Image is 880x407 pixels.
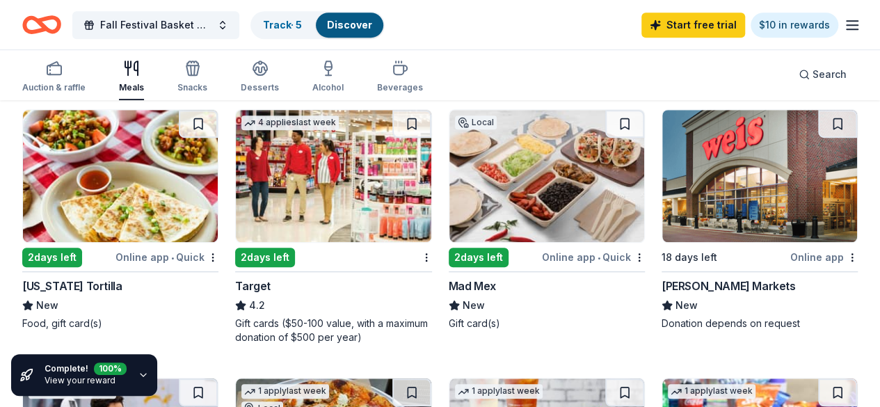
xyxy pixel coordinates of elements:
[790,248,858,266] div: Online app
[235,317,431,344] div: Gift cards ($50-100 value, with a maximum donation of $500 per year)
[449,110,644,242] img: Image for Mad Mex
[72,11,239,39] button: Fall Festival Basket Raffle
[312,54,344,100] button: Alcohol
[241,82,279,93] div: Desserts
[449,109,645,330] a: Image for Mad MexLocal2days leftOnline app•QuickMad MexNewGift card(s)
[263,19,302,31] a: Track· 5
[662,278,796,294] div: [PERSON_NAME] Markets
[449,248,509,267] div: 2 days left
[675,297,698,314] span: New
[235,278,271,294] div: Target
[236,110,431,242] img: Image for Target
[22,82,86,93] div: Auction & raffle
[45,375,115,385] a: View your reward
[22,278,122,294] div: [US_STATE] Tortilla
[249,297,265,314] span: 4.2
[119,54,144,100] button: Meals
[241,54,279,100] button: Desserts
[787,61,858,88] button: Search
[463,297,485,314] span: New
[100,17,211,33] span: Fall Festival Basket Raffle
[598,252,600,263] span: •
[22,248,82,267] div: 2 days left
[668,384,755,399] div: 1 apply last week
[235,109,431,344] a: Image for Target4 applieslast week2days leftTarget4.2Gift cards ($50-100 value, with a maximum do...
[542,248,645,266] div: Online app Quick
[813,66,847,83] span: Search
[171,252,174,263] span: •
[22,54,86,100] button: Auction & raffle
[22,317,218,330] div: Food, gift card(s)
[235,248,295,267] div: 2 days left
[177,82,207,93] div: Snacks
[455,115,497,129] div: Local
[36,297,58,314] span: New
[641,13,745,38] a: Start free trial
[449,278,496,294] div: Mad Mex
[177,54,207,100] button: Snacks
[22,8,61,41] a: Home
[662,110,857,242] img: Image for Weis Markets
[23,110,218,242] img: Image for California Tortilla
[449,317,645,330] div: Gift card(s)
[662,109,858,330] a: Image for Weis Markets18 days leftOnline app[PERSON_NAME] MarketsNewDonation depends on request
[115,248,218,266] div: Online app Quick
[662,317,858,330] div: Donation depends on request
[22,109,218,330] a: Image for California Tortilla2days leftOnline app•Quick[US_STATE] TortillaNewFood, gift card(s)
[119,82,144,93] div: Meals
[45,362,127,375] div: Complete!
[241,115,339,130] div: 4 applies last week
[377,54,423,100] button: Beverages
[312,82,344,93] div: Alcohol
[455,384,543,399] div: 1 apply last week
[377,82,423,93] div: Beverages
[241,384,329,399] div: 1 apply last week
[327,19,372,31] a: Discover
[662,249,717,266] div: 18 days left
[94,360,127,372] div: 100 %
[250,11,385,39] button: Track· 5Discover
[751,13,838,38] a: $10 in rewards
